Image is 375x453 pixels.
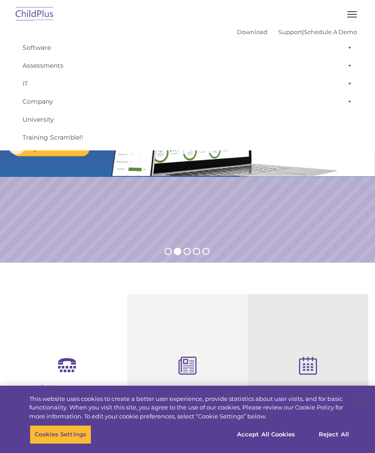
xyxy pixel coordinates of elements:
a: Download [237,28,268,35]
a: Training Scramble!! [18,128,357,146]
a: University [18,110,357,128]
button: Cookies Settings [30,425,91,444]
a: Support [278,28,302,35]
a: Company [18,92,357,110]
button: Accept All Cookies [232,425,300,444]
h4: Reliable Customer Support [13,384,121,404]
img: ChildPlus by Procare Solutions [13,4,56,25]
a: Schedule A Demo [304,28,357,35]
button: Close [351,390,371,410]
a: Software [18,39,357,57]
button: Reject All [306,425,362,444]
font: | [237,28,357,35]
a: IT [18,75,357,92]
div: This website uses cookies to create a better user experience, provide statistics about user visit... [29,395,349,421]
a: Assessments [18,57,357,75]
